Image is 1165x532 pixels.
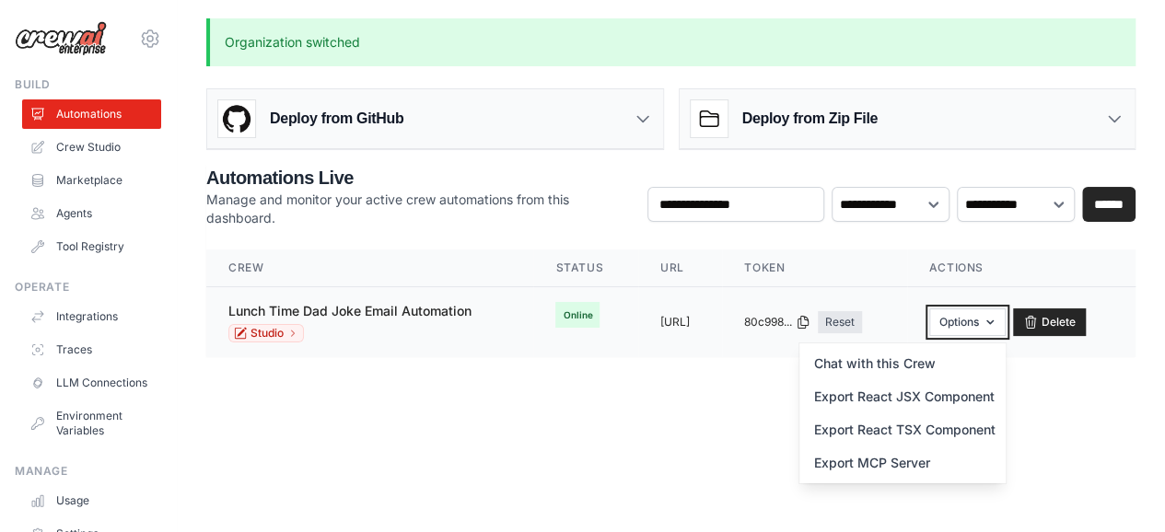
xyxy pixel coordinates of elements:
[15,464,161,479] div: Manage
[1013,308,1086,336] a: Delete
[15,21,107,56] img: Logo
[22,335,161,364] a: Traces
[22,199,161,228] a: Agents
[22,232,161,261] a: Tool Registry
[818,311,862,333] a: Reset
[22,166,161,195] a: Marketplace
[722,249,907,287] th: Token
[22,486,161,515] a: Usage
[206,249,533,287] th: Crew
[555,302,600,328] span: Online
[22,368,161,398] a: LLM Connections
[638,249,722,287] th: URL
[799,446,1006,480] a: Export MCP Server
[206,18,1136,66] p: Organization switched
[907,249,1136,287] th: Actions
[22,133,161,162] a: Crew Studio
[270,108,403,130] h3: Deploy from GitHub
[228,324,304,342] a: Studio
[15,280,161,295] div: Operate
[799,380,1006,413] a: Export React JSX Component
[22,302,161,331] a: Integrations
[533,249,637,287] th: Status
[206,191,633,227] p: Manage and monitor your active crew automations from this dashboard.
[206,165,633,191] h2: Automations Live
[799,413,1006,446] a: Export React TSX Component
[15,77,161,92] div: Build
[929,308,1006,336] button: Options
[1073,444,1165,532] iframe: Chat Widget
[744,315,810,330] button: 80c998...
[228,303,472,318] a: Lunch Time Dad Joke Email Automation
[218,100,255,137] img: GitHub Logo
[799,347,1006,380] a: Chat with this Crew
[22,401,161,445] a: Environment Variables
[1073,444,1165,532] div: Widget de chat
[22,99,161,129] a: Automations
[742,108,878,130] h3: Deploy from Zip File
